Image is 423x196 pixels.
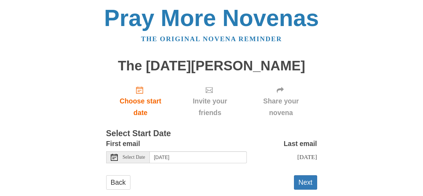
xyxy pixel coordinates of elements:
div: Click "Next" to confirm your start date first. [175,80,245,122]
a: Choose start date [106,80,175,122]
h1: The [DATE][PERSON_NAME] [106,58,317,74]
a: Back [106,175,130,190]
div: Click "Next" to confirm your start date first. [245,80,317,122]
h3: Select Start Date [106,129,317,138]
span: Share your novena [252,95,310,119]
span: [DATE] [297,153,317,160]
label: Last email [284,138,317,150]
button: Next [294,175,317,190]
span: Select Date [123,155,145,160]
span: Invite your friends [182,95,238,119]
a: The original novena reminder [141,35,282,43]
label: First email [106,138,140,150]
a: Pray More Novenas [104,5,319,31]
span: Choose start date [113,95,168,119]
